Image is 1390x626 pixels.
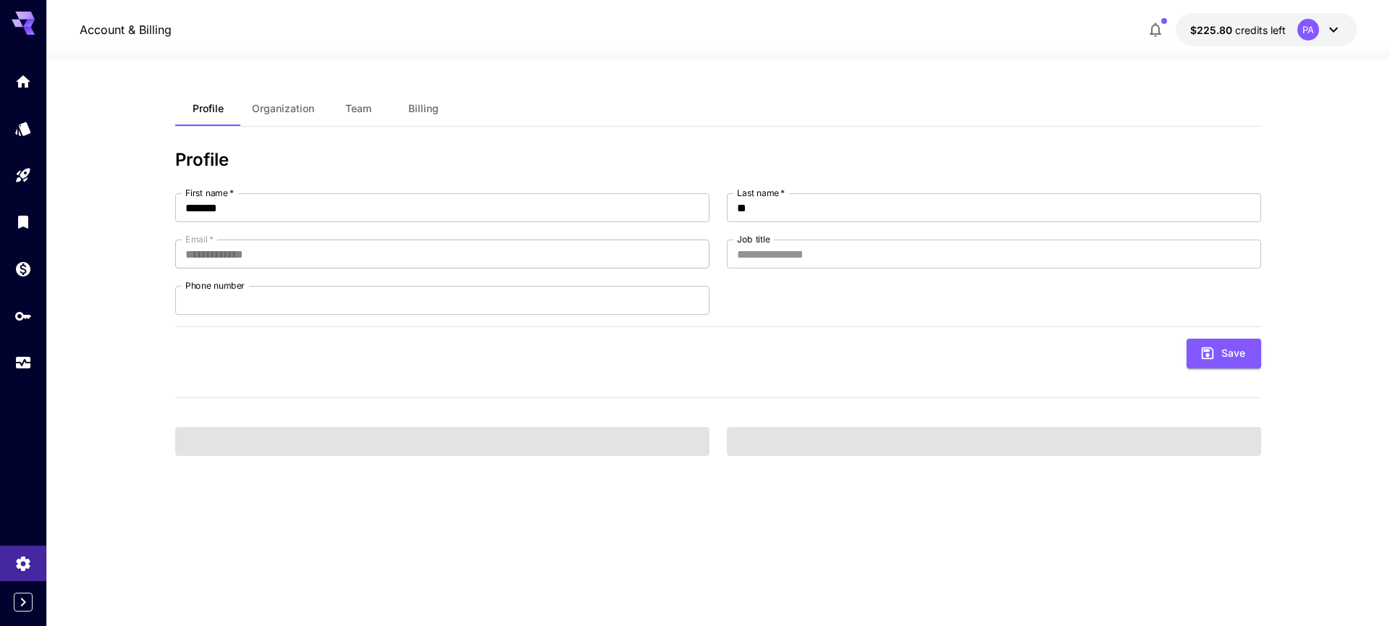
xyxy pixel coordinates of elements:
[185,233,214,245] label: Email
[185,279,245,292] label: Phone number
[14,115,32,133] div: Models
[1297,19,1319,41] div: PA
[1190,24,1235,36] span: $225.80
[252,102,314,115] span: Organization
[14,354,32,372] div: Usage
[737,233,770,245] label: Job title
[14,213,32,231] div: Library
[14,260,32,278] div: Wallet
[193,102,224,115] span: Profile
[1176,13,1357,46] button: $225.8037PA
[185,187,234,199] label: First name
[1187,339,1261,368] button: Save
[1190,22,1286,38] div: $225.8037
[14,593,33,612] button: Expand sidebar
[175,150,1261,170] h3: Profile
[14,166,32,185] div: Playground
[80,21,172,38] a: Account & Billing
[14,554,32,572] div: Settings
[80,21,172,38] nav: breadcrumb
[737,187,785,199] label: Last name
[1235,24,1286,36] span: credits left
[408,102,439,115] span: Billing
[14,307,32,325] div: API Keys
[345,102,371,115] span: Team
[14,72,32,90] div: Home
